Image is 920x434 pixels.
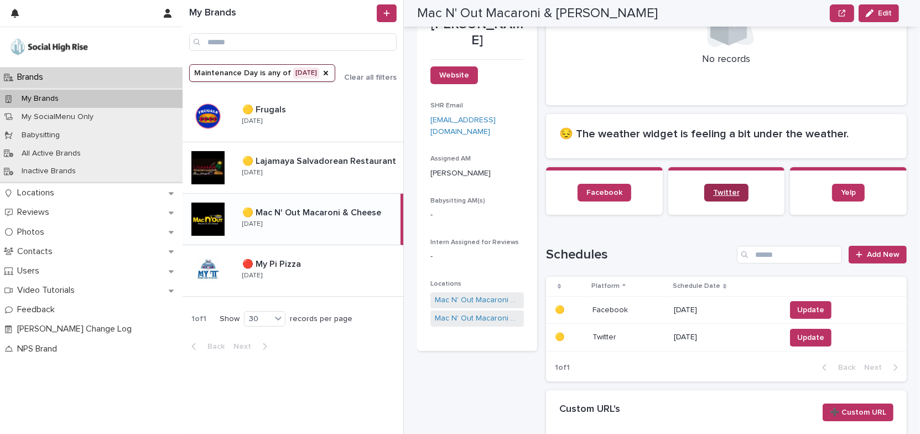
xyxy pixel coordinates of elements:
span: Website [439,71,469,79]
p: 🟡 Frugals [242,102,288,115]
p: Users [13,266,48,276]
p: - [430,209,524,221]
p: [DATE] [242,272,262,280]
a: Mac N' Out Macaroni & Cheese - [GEOGRAPHIC_DATA] [435,313,519,324]
p: Contacts [13,246,61,257]
input: Search [737,246,842,263]
span: ➕ Custom URL [830,407,886,418]
p: 🟡 [555,303,566,315]
input: Search [189,33,397,51]
button: Update [790,301,831,319]
tr: 🟡🟡 FacebookFacebook [DATE]Update [546,296,907,324]
a: Mac N' Out Macaroni & Cheese - Bridgeport [435,294,519,306]
h2: 😔 The weather widget is feeling a bit under the weather. [559,127,893,141]
p: [DATE] [242,169,262,177]
p: 🔴 My Pi Pizza [242,257,303,270]
a: Twitter [704,184,749,201]
p: [PERSON_NAME] Change Log [13,324,141,334]
p: All Active Brands [13,149,90,158]
span: Next [864,364,888,371]
span: Update [797,304,824,316]
span: Assigned AM [430,156,471,162]
p: [DATE] [674,306,777,315]
span: Locations [430,281,461,287]
p: Facebook [592,303,630,315]
p: Photos [13,227,53,237]
a: Facebook [578,184,631,201]
p: [DATE] [242,220,262,228]
span: Add New [867,251,900,259]
a: Add New [849,246,907,263]
h2: Mac N' Out Macaroni & [PERSON_NAME] [417,6,658,22]
span: Edit [878,9,892,17]
span: Back [201,343,225,350]
a: 🟡 Mac N' Out Macaroni & Cheese🟡 Mac N' Out Macaroni & Cheese [DATE] [183,194,403,245]
span: Yelp [841,189,856,197]
a: [EMAIL_ADDRESS][DOMAIN_NAME] [430,116,496,136]
span: Facebook [586,189,622,197]
p: [DATE] [674,333,777,342]
p: 🟡 Mac N' Out Macaroni & Cheese [242,205,383,218]
span: Clear all filters [344,74,397,81]
p: My Brands [13,94,67,104]
p: Platform [591,280,620,292]
p: 🟡 Lajamaya Salvadorean Restaurant [242,154,398,167]
tr: 🟡🟡 TwitterTwitter [DATE]Update [546,324,907,352]
p: Show [220,314,240,324]
p: Video Tutorials [13,285,84,296]
p: Inactive Brands [13,167,85,176]
span: Intern Assigned for Reviews [430,239,519,246]
p: My SocialMenu Only [13,112,102,122]
button: ➕ Custom URL [823,404,893,421]
p: - [430,251,524,262]
button: Next [860,363,907,373]
p: records per page [290,314,352,324]
a: 🔴 My Pi Pizza🔴 My Pi Pizza [DATE] [183,245,403,297]
button: Edit [859,4,899,22]
h1: My Brands [189,7,375,19]
span: Twitter [713,189,740,197]
button: Clear all filters [335,74,397,81]
p: Brands [13,72,52,82]
a: 🟡 Frugals🟡 Frugals [DATE] [183,91,403,142]
p: 1 of 1 [183,306,215,333]
p: [PERSON_NAME] [430,168,524,179]
button: Back [183,342,229,352]
p: 1 of 1 [546,354,579,381]
p: Feedback [13,304,64,315]
button: Update [790,329,831,347]
img: o5DnuTxEQV6sW9jFYBBf [9,36,90,58]
p: Schedule Date [673,280,720,292]
p: Reviews [13,207,58,218]
p: Twitter [592,330,618,342]
button: Next [229,342,276,352]
p: NPS Brand [13,344,66,354]
p: No records [559,54,893,66]
a: 🟡 Lajamaya Salvadorean Restaurant🟡 Lajamaya Salvadorean Restaurant [DATE] [183,142,403,194]
h1: Schedules [546,247,732,263]
span: Babysitting AM(s) [430,198,485,204]
span: Update [797,332,824,343]
a: Website [430,66,478,84]
button: Maintenance Day [189,64,335,82]
a: Yelp [832,184,865,201]
button: Back [813,363,860,373]
p: Locations [13,188,63,198]
h2: Custom URL's [559,404,620,416]
p: [DATE] [242,117,262,125]
span: Back [831,364,855,371]
span: Next [233,343,258,350]
p: 🟡 [555,330,566,342]
div: 30 [245,313,271,325]
span: SHR Email [430,102,463,109]
p: Babysitting [13,131,69,140]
